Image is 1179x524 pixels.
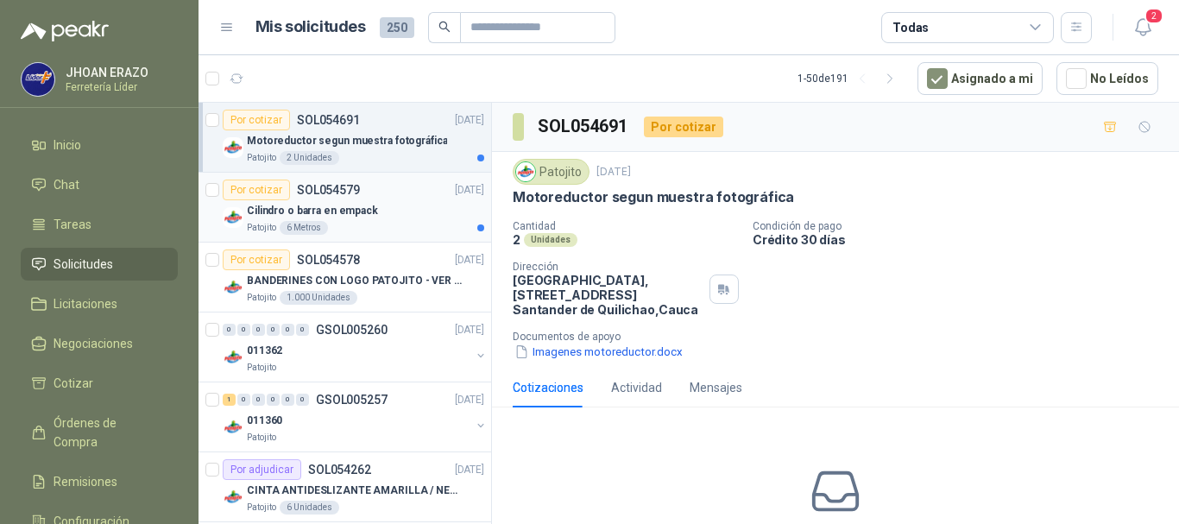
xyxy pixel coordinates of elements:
span: Licitaciones [54,294,117,313]
p: [DATE] [455,112,484,129]
a: Negociaciones [21,327,178,360]
p: Patojito [247,361,276,375]
p: JHOAN ERAZO [66,66,173,79]
span: 250 [380,17,414,38]
div: 1 [223,394,236,406]
p: Patojito [247,221,276,235]
p: BANDERINES CON LOGO PATOJITO - VER DOC ADJUNTO [247,273,462,289]
div: 1.000 Unidades [280,291,357,305]
button: Asignado a mi [917,62,1043,95]
a: Licitaciones [21,287,178,320]
img: Logo peakr [21,21,109,41]
p: Condición de pago [753,220,1172,232]
a: Tareas [21,208,178,241]
p: 2 [513,232,520,247]
div: 0 [281,394,294,406]
img: Company Logo [223,417,243,438]
h3: SOL054691 [538,113,630,140]
button: No Leídos [1056,62,1158,95]
p: SOL054691 [297,114,360,126]
p: Patojito [247,431,276,445]
span: Solicitudes [54,255,113,274]
button: Imagenes motoreductor.docx [513,343,684,361]
p: Ferretería Líder [66,82,173,92]
p: SOL054578 [297,254,360,266]
div: Por adjudicar [223,459,301,480]
span: Inicio [54,136,81,155]
img: Company Logo [223,137,243,158]
img: Company Logo [516,162,535,181]
div: 1 - 50 de 191 [798,65,904,92]
span: Tareas [54,215,91,234]
div: Todas [892,18,929,37]
a: Por cotizarSOL054691[DATE] Company LogoMotoreductor segun muestra fotográficaPatojito2 Unidades [199,103,491,173]
div: Mensajes [690,378,742,397]
div: 6 Unidades [280,501,339,515]
a: Por cotizarSOL054578[DATE] Company LogoBANDERINES CON LOGO PATOJITO - VER DOC ADJUNTOPatojito1.00... [199,243,491,313]
span: 2 [1144,8,1163,24]
a: Chat [21,168,178,201]
a: Cotizar [21,367,178,400]
p: Cantidad [513,220,739,232]
img: Company Logo [223,487,243,508]
a: Por adjudicarSOL054262[DATE] Company LogoCINTA ANTIDESLIZANTE AMARILLA / NEGRAPatojito6 Unidades [199,452,491,522]
div: 0 [223,324,236,336]
div: Por cotizar [223,180,290,200]
div: 0 [252,394,265,406]
button: 2 [1127,12,1158,43]
img: Company Logo [223,207,243,228]
p: 011360 [247,413,282,429]
img: Company Logo [22,63,54,96]
p: Dirección [513,261,703,273]
a: Por cotizarSOL054579[DATE] Company LogoCilindro o barra en empackPatojito6 Metros [199,173,491,243]
span: Órdenes de Compra [54,414,161,451]
div: Unidades [524,233,577,247]
span: search [438,21,451,33]
p: SOL054579 [297,184,360,196]
h1: Mis solicitudes [255,15,366,40]
p: Cilindro o barra en empack [247,203,378,219]
div: 0 [267,324,280,336]
a: Remisiones [21,465,178,498]
div: Por cotizar [644,117,723,137]
p: Patojito [247,151,276,165]
div: 0 [237,394,250,406]
p: Patojito [247,291,276,305]
a: Órdenes de Compra [21,407,178,458]
p: [GEOGRAPHIC_DATA], [STREET_ADDRESS] Santander de Quilichao , Cauca [513,273,703,317]
div: Por cotizar [223,249,290,270]
img: Company Logo [223,277,243,298]
div: 0 [296,324,309,336]
p: GSOL005260 [316,324,388,336]
p: Motoreductor segun muestra fotográfica [513,188,794,206]
div: 0 [237,324,250,336]
p: Motoreductor segun muestra fotográfica [247,133,447,149]
div: 0 [252,324,265,336]
p: [DATE] [455,392,484,408]
div: Por cotizar [223,110,290,130]
div: 2 Unidades [280,151,339,165]
span: Remisiones [54,472,117,491]
p: Documentos de apoyo [513,331,1172,343]
span: Chat [54,175,79,194]
div: Patojito [513,159,589,185]
p: CINTA ANTIDESLIZANTE AMARILLA / NEGRA [247,483,462,499]
p: SOL054262 [308,464,371,476]
div: 0 [281,324,294,336]
div: Cotizaciones [513,378,583,397]
span: Negociaciones [54,334,133,353]
p: [DATE] [596,164,631,180]
img: Company Logo [223,347,243,368]
p: [DATE] [455,322,484,338]
p: 011362 [247,343,282,359]
p: [DATE] [455,462,484,478]
div: Actividad [611,378,662,397]
p: Crédito 30 días [753,232,1172,247]
div: 6 Metros [280,221,328,235]
a: Inicio [21,129,178,161]
a: 1 0 0 0 0 0 GSOL005257[DATE] Company Logo011360Patojito [223,389,488,445]
p: [DATE] [455,252,484,268]
div: 0 [296,394,309,406]
a: Solicitudes [21,248,178,281]
p: [DATE] [455,182,484,199]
